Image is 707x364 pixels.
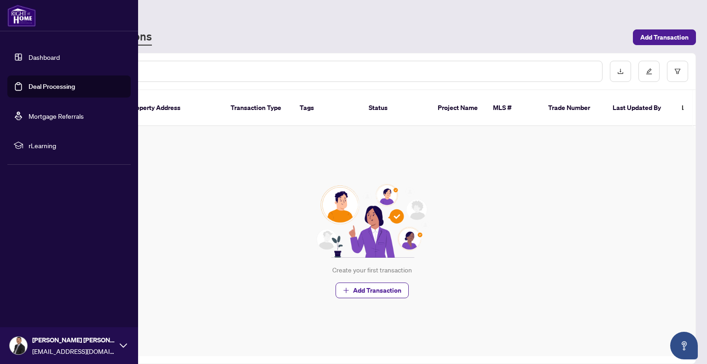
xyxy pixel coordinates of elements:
[646,68,652,75] span: edit
[32,346,115,356] span: [EMAIL_ADDRESS][DOMAIN_NAME]
[32,335,115,345] span: [PERSON_NAME] [PERSON_NAME]
[361,90,430,126] th: Status
[640,30,689,45] span: Add Transaction
[223,90,292,126] th: Transaction Type
[332,265,412,275] div: Create your first transaction
[10,337,27,354] img: Profile Icon
[610,61,631,82] button: download
[674,68,681,75] span: filter
[7,5,36,27] img: logo
[430,90,486,126] th: Project Name
[633,29,696,45] button: Add Transaction
[343,287,349,294] span: plus
[292,90,361,126] th: Tags
[29,82,75,91] a: Deal Processing
[638,61,660,82] button: edit
[313,184,431,258] img: Null State Icon
[667,61,688,82] button: filter
[605,90,674,126] th: Last Updated By
[29,140,124,150] span: rLearning
[29,112,84,120] a: Mortgage Referrals
[353,283,401,298] span: Add Transaction
[541,90,605,126] th: Trade Number
[122,90,223,126] th: Property Address
[486,90,541,126] th: MLS #
[29,53,60,61] a: Dashboard
[670,332,698,359] button: Open asap
[617,68,624,75] span: download
[336,283,409,298] button: Add Transaction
